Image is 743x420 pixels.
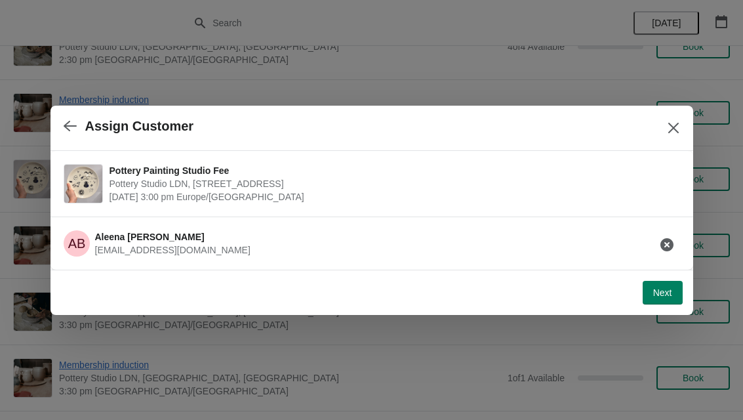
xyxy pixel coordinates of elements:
[110,177,673,190] span: Pottery Studio LDN, [STREET_ADDRESS]
[662,116,685,140] button: Close
[95,245,251,255] span: [EMAIL_ADDRESS][DOMAIN_NAME]
[653,287,672,298] span: Next
[643,281,683,304] button: Next
[64,165,102,203] img: Pottery Painting Studio Fee | Pottery Studio LDN, Unit 1.3, Building A4, 10 Monro Way, London, SE...
[110,190,673,203] span: [DATE] 3:00 pm Europe/[GEOGRAPHIC_DATA]
[95,232,205,242] span: Aleena [PERSON_NAME]
[64,230,90,257] span: Aleena
[110,164,673,177] span: Pottery Painting Studio Fee
[68,236,85,251] text: AB
[85,119,194,134] h2: Assign Customer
